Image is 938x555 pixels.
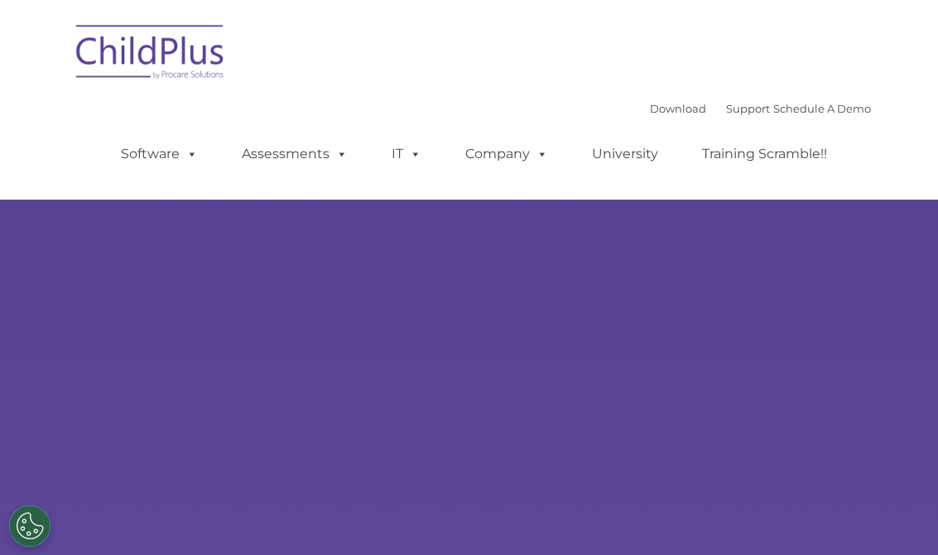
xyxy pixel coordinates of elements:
img: ChildPlus by Procare Solutions [68,13,233,96]
font: | [650,102,871,115]
a: Schedule A Demo [773,102,871,115]
a: Download [650,102,706,115]
a: Support [726,102,770,115]
a: Training Scramble!! [685,138,844,171]
a: IT [375,138,438,171]
a: Software [104,138,214,171]
button: Cookies Settings [9,505,51,547]
a: Assessments [225,138,364,171]
a: University [575,138,675,171]
a: Company [449,138,565,171]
